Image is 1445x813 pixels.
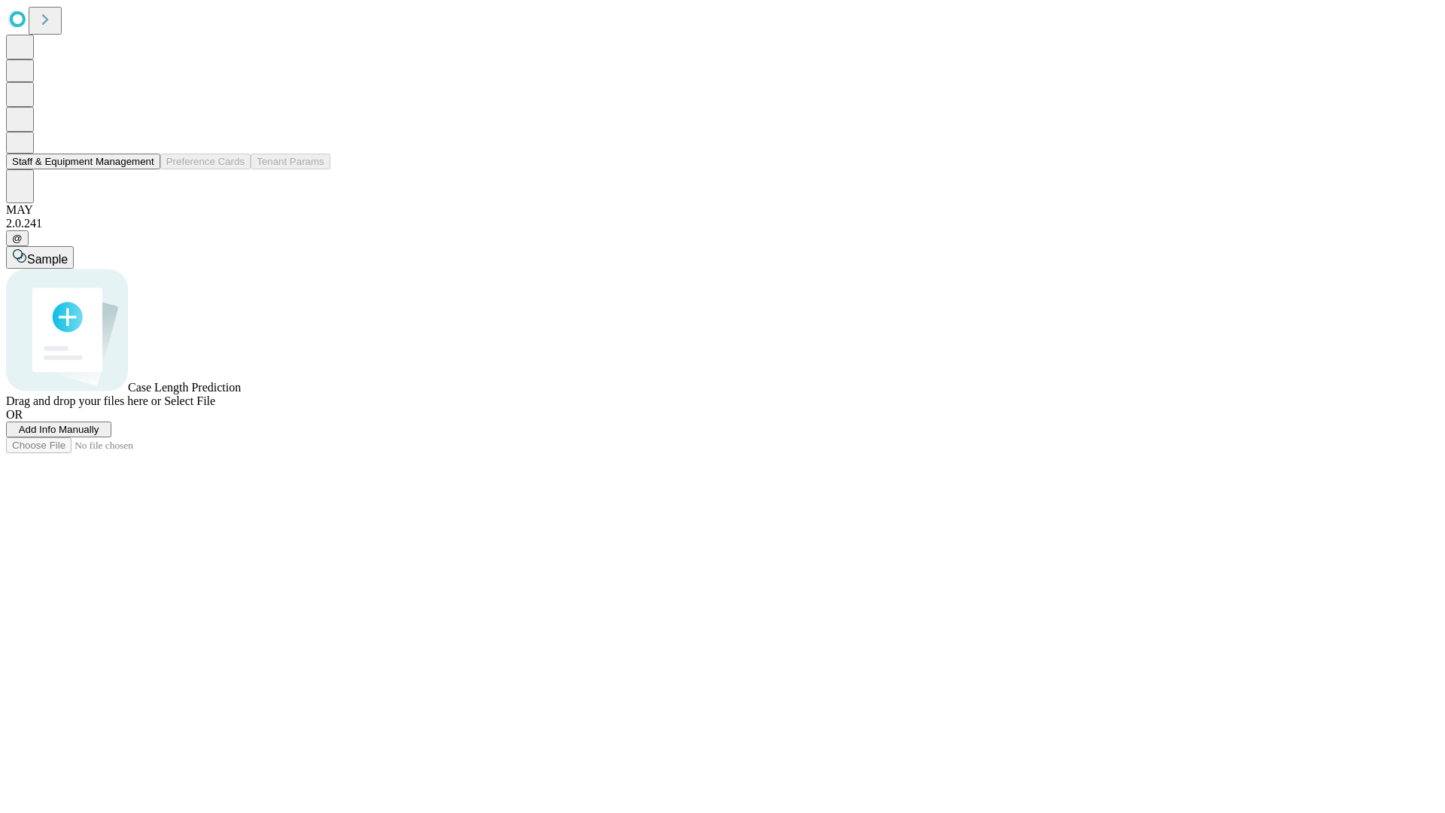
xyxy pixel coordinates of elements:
span: OR [6,408,23,421]
button: Tenant Params [251,154,330,169]
span: Drag and drop your files here or [6,394,161,407]
span: Add Info Manually [19,424,99,435]
span: Case Length Prediction [128,381,241,394]
button: Add Info Manually [6,422,111,437]
button: Preference Cards [160,154,251,169]
div: 2.0.241 [6,217,1439,230]
button: Sample [6,246,74,269]
button: @ [6,230,29,246]
span: Sample [27,253,68,266]
button: Staff & Equipment Management [6,154,160,169]
span: Select File [164,394,215,407]
span: @ [12,233,23,244]
div: MAY [6,203,1439,217]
